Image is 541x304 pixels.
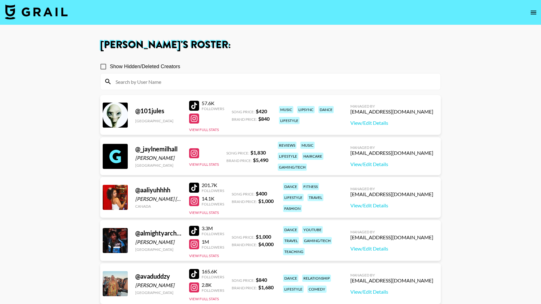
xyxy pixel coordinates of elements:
strong: $ 840 [256,277,267,283]
div: music [279,106,293,113]
div: dance [283,183,298,190]
div: music [300,142,315,149]
span: Brand Price: [232,117,257,122]
div: [PERSON_NAME] [135,239,182,245]
div: Followers [202,202,224,206]
div: [GEOGRAPHIC_DATA] [135,163,182,168]
a: View/Edit Details [350,161,433,167]
div: dance [283,275,298,282]
div: [PERSON_NAME] [135,155,182,161]
div: [GEOGRAPHIC_DATA] [135,290,182,295]
div: @ avaduddzy [135,272,182,280]
button: View Full Stats [189,127,219,132]
div: comedy [307,286,327,293]
span: Brand Price: [226,158,252,163]
div: lifestyle [279,117,300,124]
div: Followers [202,106,224,111]
div: Managed By [350,230,433,234]
div: 1M [202,239,224,245]
div: 57.6K [202,100,224,106]
div: lifestyle [278,153,298,160]
strong: $ 400 [256,190,267,196]
div: [EMAIL_ADDRESS][DOMAIN_NAME] [350,150,433,156]
div: Managed By [350,104,433,109]
div: travel [283,237,299,244]
div: @ _jaylnemilhall [135,145,182,153]
strong: $ 5,490 [253,157,268,163]
span: Song Price: [232,109,255,114]
div: [GEOGRAPHIC_DATA] [135,119,182,123]
div: dance [283,226,298,233]
div: Managed By [350,273,433,277]
span: Song Price: [232,235,255,240]
div: haircare [302,153,323,160]
div: gaming/tech [303,237,332,244]
strong: $ 4,000 [258,241,274,247]
div: gaming/tech [278,164,307,171]
div: [EMAIL_ADDRESS][DOMAIN_NAME] [350,277,433,284]
div: fitness [302,183,319,190]
a: View/Edit Details [350,202,433,209]
a: View/Edit Details [350,246,433,252]
div: @ almightyarcher [135,229,182,237]
span: Song Price: [226,151,249,155]
div: teaching [283,248,305,255]
div: lipsync [297,106,315,113]
div: @ 101jules [135,107,182,115]
h1: [PERSON_NAME] 's Roster: [100,40,441,50]
div: Followers [202,288,224,293]
div: @ aaliyuhhhh [135,186,182,194]
strong: $ 1,680 [258,284,274,290]
div: Managed By [350,145,433,150]
div: 201.7K [202,182,224,188]
strong: $ 1,000 [258,198,274,204]
span: Brand Price: [232,286,257,290]
div: lifestyle [283,286,304,293]
div: 3.3M [202,225,224,231]
a: View/Edit Details [350,120,433,126]
strong: $ 1,830 [250,149,266,155]
button: View Full Stats [189,162,219,167]
div: 2.8K [202,282,224,288]
div: [EMAIL_ADDRESS][DOMAIN_NAME] [350,109,433,115]
div: 165.6K [202,268,224,275]
span: Brand Price: [232,199,257,204]
div: Followers [202,188,224,193]
span: Song Price: [232,278,255,283]
div: Followers [202,231,224,236]
div: Managed By [350,186,433,191]
div: [GEOGRAPHIC_DATA] [135,247,182,252]
strong: $ 420 [256,108,267,114]
strong: $ 840 [258,116,270,122]
div: Followers [202,275,224,279]
div: [PERSON_NAME] [135,282,182,288]
div: relationship [302,275,331,282]
span: Show Hidden/Deleted Creators [110,63,180,70]
div: [EMAIL_ADDRESS][DOMAIN_NAME] [350,234,433,241]
button: View Full Stats [189,296,219,301]
div: dance [318,106,334,113]
div: fashion [283,205,302,212]
input: Search by User Name [112,77,437,87]
div: Followers [202,245,224,250]
img: Grail Talent [5,4,68,19]
div: travel [307,194,323,201]
div: 14.1K [202,195,224,202]
div: [EMAIL_ADDRESS][DOMAIN_NAME] [350,191,433,197]
div: youtube [302,226,323,233]
span: Song Price: [232,192,255,196]
a: View/Edit Details [350,289,433,295]
strong: $ 1,000 [256,234,271,240]
span: Brand Price: [232,242,257,247]
div: reviews [278,142,296,149]
button: View Full Stats [189,253,219,258]
div: Canada [135,204,182,209]
div: lifestyle [283,194,304,201]
button: open drawer [527,6,540,19]
button: View Full Stats [189,210,219,215]
div: [PERSON_NAME] [PERSON_NAME] [135,196,182,202]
